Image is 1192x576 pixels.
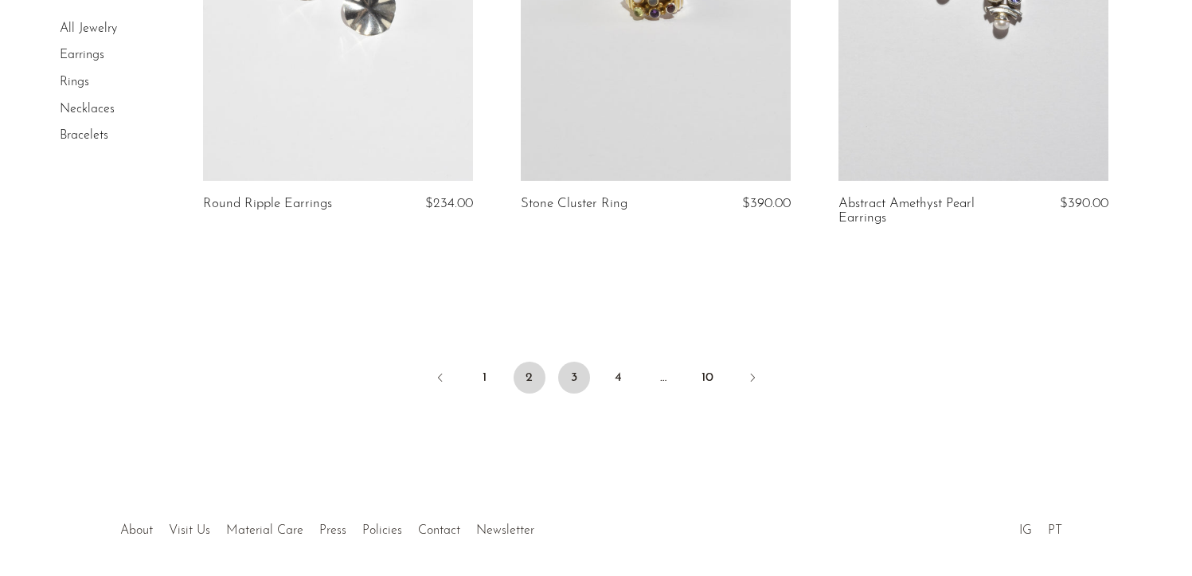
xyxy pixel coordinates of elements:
[362,524,402,537] a: Policies
[1048,524,1062,537] a: PT
[1019,524,1032,537] a: IG
[120,524,153,537] a: About
[60,76,89,88] a: Rings
[425,197,473,210] span: $234.00
[169,524,210,537] a: Visit Us
[319,524,346,537] a: Press
[737,362,768,397] a: Next
[60,129,108,142] a: Bracelets
[514,362,545,394] span: 2
[692,362,724,394] a: 10
[469,362,501,394] a: 1
[112,511,542,542] ul: Quick links
[226,524,303,537] a: Material Care
[1011,511,1070,542] ul: Social Medias
[1060,197,1108,210] span: $390.00
[558,362,590,394] a: 3
[838,197,1018,226] a: Abstract Amethyst Pearl Earrings
[603,362,635,394] a: 4
[60,103,115,116] a: Necklaces
[647,362,679,394] span: …
[742,197,791,210] span: $390.00
[60,22,117,35] a: All Jewelry
[418,524,460,537] a: Contact
[424,362,456,397] a: Previous
[203,197,332,211] a: Round Ripple Earrings
[60,49,104,62] a: Earrings
[521,197,627,211] a: Stone Cluster Ring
